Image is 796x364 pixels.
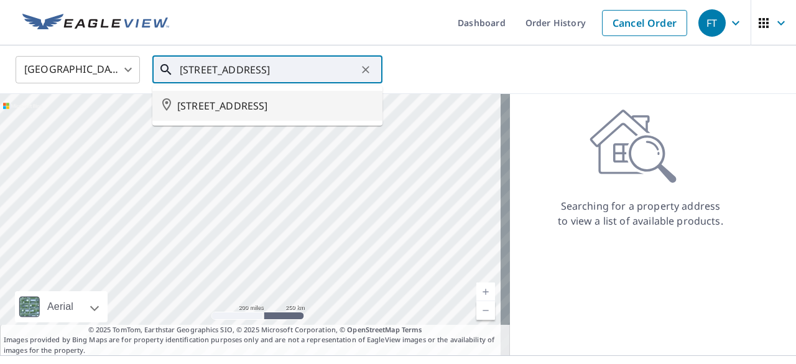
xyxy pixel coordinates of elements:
span: © 2025 TomTom, Earthstar Geographics SIO, © 2025 Microsoft Corporation, © [88,325,422,335]
span: [STREET_ADDRESS] [177,98,373,113]
a: Current Level 5, Zoom Out [476,301,495,320]
p: Searching for a property address to view a list of available products. [557,198,724,228]
div: FT [698,9,726,37]
div: Aerial [15,291,108,322]
input: Search by address or latitude-longitude [180,52,357,87]
a: OpenStreetMap [347,325,399,334]
a: Terms [402,325,422,334]
button: Clear [357,61,374,78]
div: Aerial [44,291,77,322]
a: Cancel Order [602,10,687,36]
img: EV Logo [22,14,169,32]
div: [GEOGRAPHIC_DATA] [16,52,140,87]
a: Current Level 5, Zoom In [476,282,495,301]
